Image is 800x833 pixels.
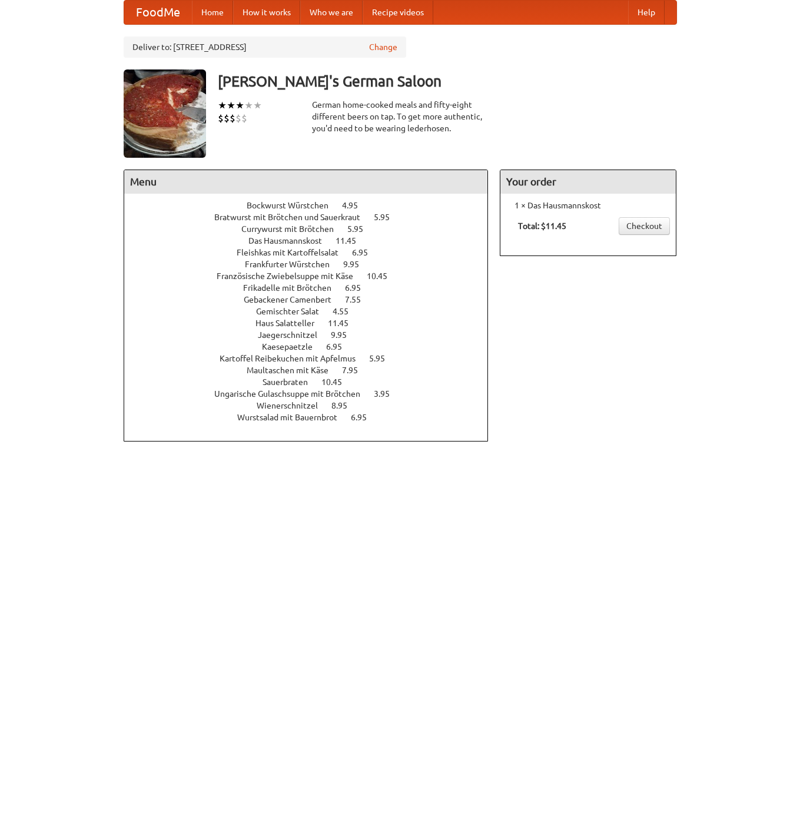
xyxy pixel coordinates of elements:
a: Frankfurter Würstchen 9.95 [245,260,381,269]
a: Who we are [300,1,363,24]
span: 7.55 [345,295,373,304]
img: angular.jpg [124,69,206,158]
span: Wurstsalad mit Bauernbrot [237,413,349,422]
span: Ungarische Gulaschsuppe mit Brötchen [214,389,372,399]
a: Haus Salatteller 11.45 [255,318,370,328]
a: Currywurst mit Brötchen 5.95 [241,224,385,234]
li: $ [224,112,230,125]
span: 8.95 [331,401,359,410]
li: $ [241,112,247,125]
span: 5.95 [369,354,397,363]
span: Frankfurter Würstchen [245,260,341,269]
h3: [PERSON_NAME]'s German Saloon [218,69,677,93]
span: Wienerschnitzel [257,401,330,410]
li: $ [218,112,224,125]
a: Checkout [619,217,670,235]
span: Gemischter Salat [256,307,331,316]
span: 11.45 [336,236,368,245]
a: Sauerbraten 10.45 [263,377,364,387]
li: ★ [235,99,244,112]
a: How it works [233,1,300,24]
li: $ [235,112,241,125]
span: Das Hausmannskost [248,236,334,245]
span: 4.55 [333,307,360,316]
span: 6.95 [345,283,373,293]
span: 10.45 [367,271,399,281]
span: 6.95 [351,413,379,422]
li: ★ [253,99,262,112]
span: Frikadelle mit Brötchen [243,283,343,293]
span: Haus Salatteller [255,318,326,328]
a: Das Hausmannskost 11.45 [248,236,378,245]
span: 4.95 [342,201,370,210]
span: 5.95 [374,213,401,222]
a: FoodMe [124,1,192,24]
span: Maultaschen mit Käse [247,366,340,375]
a: Recipe videos [363,1,433,24]
a: Kartoffel Reibekuchen mit Apfelmus 5.95 [220,354,407,363]
b: Total: $11.45 [518,221,566,231]
span: Jaegerschnitzel [258,330,329,340]
span: 6.95 [326,342,354,351]
div: German home-cooked meals and fifty-eight different beers on tap. To get more authentic, you'd nee... [312,99,489,134]
span: 9.95 [343,260,371,269]
a: Bockwurst Würstchen 4.95 [247,201,380,210]
div: Deliver to: [STREET_ADDRESS] [124,36,406,58]
span: 3.95 [374,389,401,399]
span: Fleishkas mit Kartoffelsalat [237,248,350,257]
a: Wurstsalad mit Bauernbrot 6.95 [237,413,389,422]
a: Bratwurst mit Brötchen und Sauerkraut 5.95 [214,213,411,222]
a: Französische Zwiebelsuppe mit Käse 10.45 [217,271,409,281]
a: Help [628,1,665,24]
span: 6.95 [352,248,380,257]
h4: Your order [500,170,676,194]
span: Bockwurst Würstchen [247,201,340,210]
span: 10.45 [321,377,354,387]
span: Kartoffel Reibekuchen mit Apfelmus [220,354,367,363]
li: 1 × Das Hausmannskost [506,200,670,211]
span: Gebackener Camenbert [244,295,343,304]
a: Jaegerschnitzel 9.95 [258,330,369,340]
a: Frikadelle mit Brötchen 6.95 [243,283,383,293]
a: Wienerschnitzel 8.95 [257,401,369,410]
span: Sauerbraten [263,377,320,387]
a: Change [369,41,397,53]
li: ★ [218,99,227,112]
a: Gebackener Camenbert 7.55 [244,295,383,304]
h4: Menu [124,170,488,194]
a: Gemischter Salat 4.55 [256,307,370,316]
a: Fleishkas mit Kartoffelsalat 6.95 [237,248,390,257]
span: Französische Zwiebelsuppe mit Käse [217,271,365,281]
a: Kaesepaetzle 6.95 [262,342,364,351]
span: 9.95 [331,330,358,340]
a: Ungarische Gulaschsuppe mit Brötchen 3.95 [214,389,411,399]
li: $ [230,112,235,125]
span: 11.45 [328,318,360,328]
span: 5.95 [347,224,375,234]
a: Maultaschen mit Käse 7.95 [247,366,380,375]
span: Kaesepaetzle [262,342,324,351]
span: Currywurst mit Brötchen [241,224,346,234]
span: 7.95 [342,366,370,375]
li: ★ [227,99,235,112]
span: Bratwurst mit Brötchen und Sauerkraut [214,213,372,222]
a: Home [192,1,233,24]
li: ★ [244,99,253,112]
